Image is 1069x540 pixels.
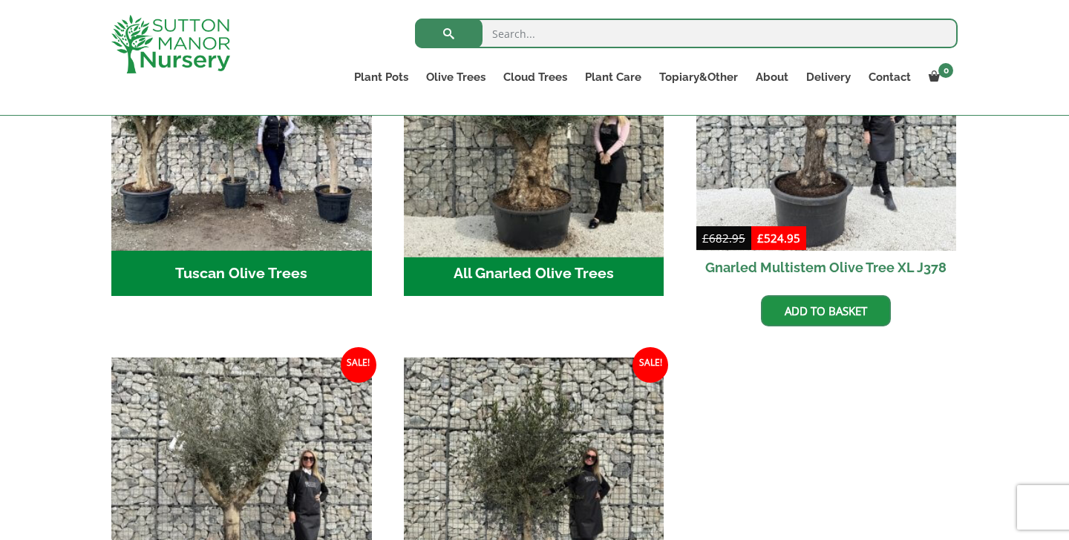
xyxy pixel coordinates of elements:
a: 0 [920,67,958,88]
h2: All Gnarled Olive Trees [404,251,664,297]
input: Search... [415,19,958,48]
a: Delivery [797,67,860,88]
a: Add to basket: “Gnarled Multistem Olive Tree XL J378” [761,295,891,326]
a: Plant Pots [345,67,417,88]
a: Olive Trees [417,67,494,88]
a: Plant Care [576,67,650,88]
a: Contact [860,67,920,88]
h2: Tuscan Olive Trees [111,251,372,297]
bdi: 682.95 [702,231,745,246]
span: £ [757,231,764,246]
h2: Gnarled Multistem Olive Tree XL J378 [696,251,957,284]
a: Cloud Trees [494,67,576,88]
span: Sale! [632,347,668,383]
span: 0 [938,63,953,78]
a: Topiary&Other [650,67,747,88]
span: Sale! [341,347,376,383]
bdi: 524.95 [757,231,800,246]
span: £ [702,231,709,246]
a: About [747,67,797,88]
img: logo [111,15,230,73]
